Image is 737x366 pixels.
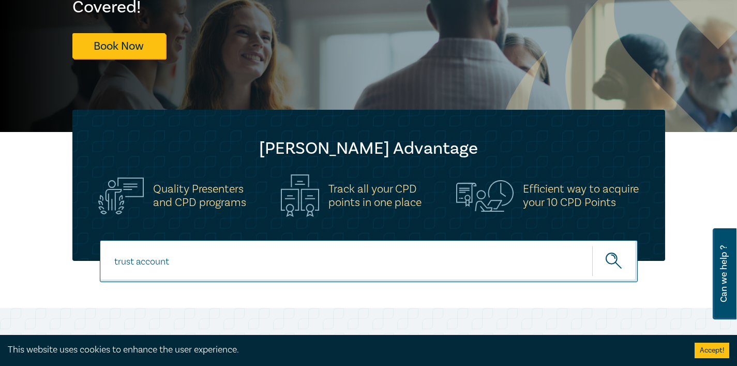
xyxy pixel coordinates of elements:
[98,178,144,214] img: Quality Presenters<br>and CPD programs
[100,240,638,282] input: Search for a program title, program description or presenter name
[523,182,639,209] h5: Efficient way to acquire your 10 CPD Points
[456,180,514,211] img: Efficient way to acquire<br>your 10 CPD Points
[719,235,729,313] span: Can we help ?
[8,343,679,357] div: This website uses cookies to enhance the user experience.
[153,182,246,209] h5: Quality Presenters and CPD programs
[695,343,729,358] button: Accept cookies
[72,33,166,58] a: Book Now
[281,174,319,217] img: Track all your CPD<br>points in one place
[93,138,644,159] h2: [PERSON_NAME] Advantage
[328,182,422,209] h5: Track all your CPD points in one place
